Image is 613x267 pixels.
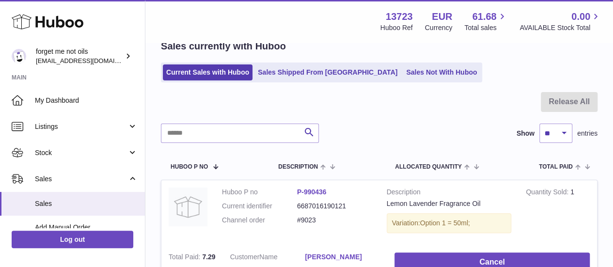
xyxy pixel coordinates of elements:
strong: EUR [432,10,452,23]
span: 0.00 [571,10,590,23]
span: Total paid [539,164,573,170]
span: Add Manual Order [35,223,138,232]
div: Currency [425,23,453,32]
strong: 13723 [386,10,413,23]
span: Customer [230,253,260,261]
a: Current Sales with Huboo [163,64,252,80]
a: Log out [12,231,133,248]
dt: Name [230,252,305,264]
strong: Total Paid [169,253,202,263]
span: Sales [35,199,138,208]
strong: Quantity Sold [526,188,570,198]
span: Description [278,164,318,170]
span: Huboo P no [171,164,208,170]
div: Variation: [387,213,512,233]
span: My Dashboard [35,96,138,105]
span: Sales [35,174,127,184]
a: [PERSON_NAME] [305,252,380,262]
img: no-photo.jpg [169,188,207,226]
a: Sales Not With Huboo [403,64,480,80]
span: ALLOCATED Quantity [395,164,462,170]
h2: Sales currently with Huboo [161,40,286,53]
div: Huboo Ref [380,23,413,32]
span: Total sales [464,23,507,32]
span: AVAILABLE Stock Total [519,23,601,32]
a: 0.00 AVAILABLE Stock Total [519,10,601,32]
a: 61.68 Total sales [464,10,507,32]
a: Sales Shipped From [GEOGRAPHIC_DATA] [254,64,401,80]
span: Option 1 = 50ml; [420,219,470,227]
span: entries [577,129,597,138]
dt: Channel order [222,216,297,225]
span: 61.68 [472,10,496,23]
dd: 6687016190121 [297,202,372,211]
span: Stock [35,148,127,157]
div: forget me not oils [36,47,123,65]
strong: Description [387,188,512,199]
span: [EMAIL_ADDRESS][DOMAIN_NAME] [36,57,142,64]
dt: Huboo P no [222,188,297,197]
dt: Current identifier [222,202,297,211]
img: internalAdmin-13723@internal.huboo.com [12,49,26,63]
span: Listings [35,122,127,131]
label: Show [517,129,534,138]
div: Lemon Lavender Fragrance Oil [387,199,512,208]
td: 1 [519,180,597,245]
a: P-990436 [297,188,327,196]
span: 7.29 [202,253,215,261]
dd: #9023 [297,216,372,225]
